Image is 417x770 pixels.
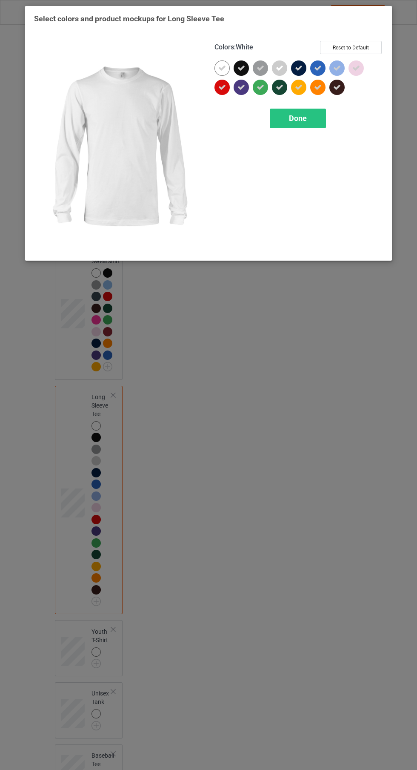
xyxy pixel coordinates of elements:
img: regular.jpg [34,41,203,252]
span: Done [289,114,307,123]
button: Reset to Default [320,41,382,54]
h4: : [214,43,253,52]
span: Select colors and product mockups for Long Sleeve Tee [34,14,224,23]
span: Colors [214,43,234,51]
span: White [236,43,253,51]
